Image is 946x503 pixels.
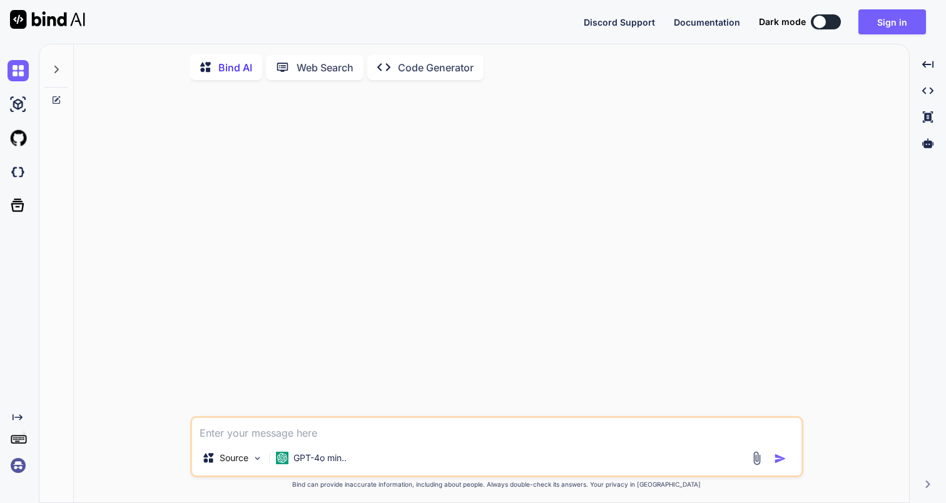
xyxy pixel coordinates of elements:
[218,60,252,75] p: Bind AI
[293,452,347,464] p: GPT-4o min..
[297,60,353,75] p: Web Search
[8,455,29,476] img: signin
[398,60,474,75] p: Code Generator
[858,9,926,34] button: Sign in
[759,16,806,28] span: Dark mode
[10,10,85,29] img: Bind AI
[674,17,740,28] span: Documentation
[220,452,248,464] p: Source
[750,451,764,465] img: attachment
[8,60,29,81] img: chat
[8,94,29,115] img: ai-studio
[8,161,29,183] img: darkCloudIdeIcon
[774,452,786,465] img: icon
[252,453,263,464] img: Pick Models
[8,128,29,149] img: githubLight
[584,17,655,28] span: Discord Support
[584,16,655,29] button: Discord Support
[674,16,740,29] button: Documentation
[190,480,803,489] p: Bind can provide inaccurate information, including about people. Always double-check its answers....
[276,452,288,464] img: GPT-4o mini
